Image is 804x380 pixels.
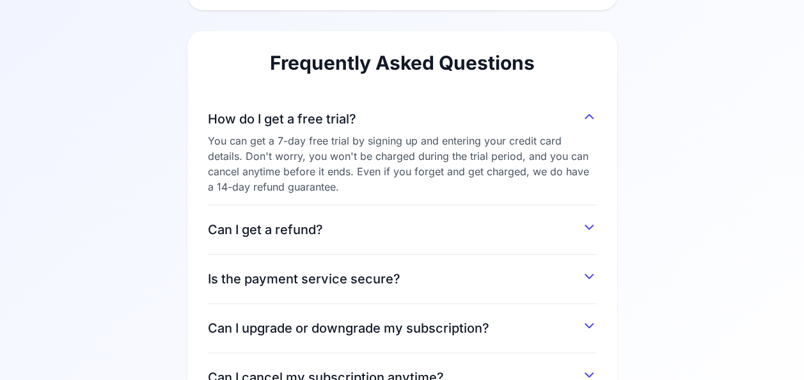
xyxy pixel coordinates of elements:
button: Is the payment service secure? [208,265,597,288]
span: Can I get a refund? [208,221,323,239]
span: Is the payment service secure? [208,270,400,288]
button: Can I upgrade or downgrade my subscription? [208,314,597,337]
button: Can I get a refund? [208,216,597,239]
h2: Frequently Asked Questions [208,51,597,74]
span: Can I upgrade or downgrade my subscription? [208,319,489,337]
button: How do I get a free trial? [208,105,597,128]
span: How do I get a free trial? [208,110,356,128]
div: You can get a 7-day free trial by signing up and entering your credit card details. Don't worry, ... [208,133,597,194]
